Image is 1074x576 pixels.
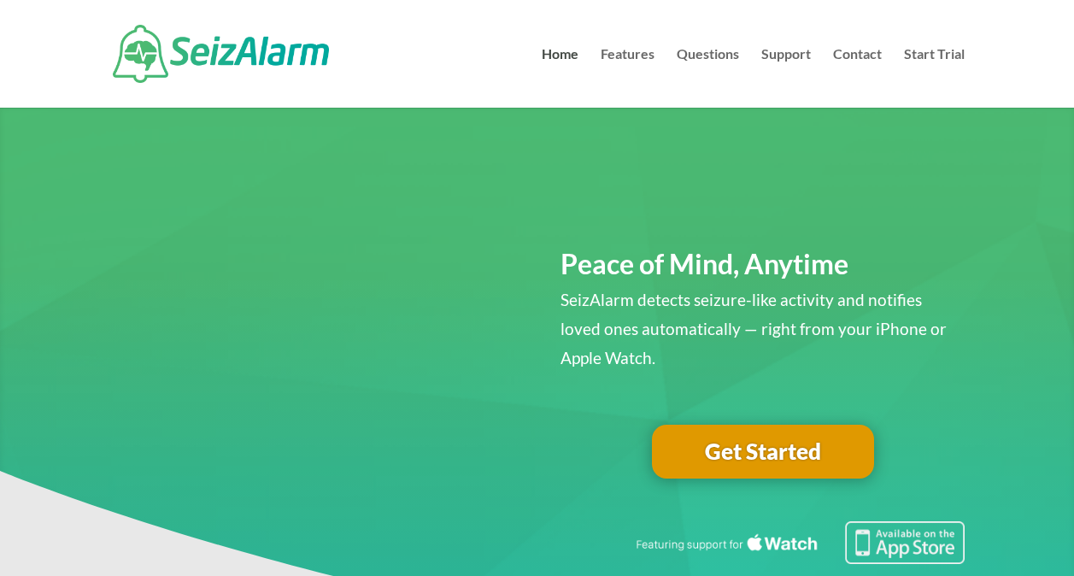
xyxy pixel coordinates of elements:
a: Contact [833,48,882,108]
a: Questions [677,48,739,108]
img: Seizure detection available in the Apple App Store. [633,521,965,564]
a: Featuring seizure detection support for the Apple Watch [633,548,965,567]
a: Get Started [652,425,874,479]
span: Peace of Mind, Anytime [560,247,848,280]
a: Features [601,48,654,108]
a: Home [542,48,578,108]
span: SeizAlarm detects seizure-like activity and notifies loved ones automatically — right from your i... [560,290,947,367]
img: SeizAlarm [113,25,329,83]
a: Support [761,48,811,108]
a: Start Trial [904,48,965,108]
